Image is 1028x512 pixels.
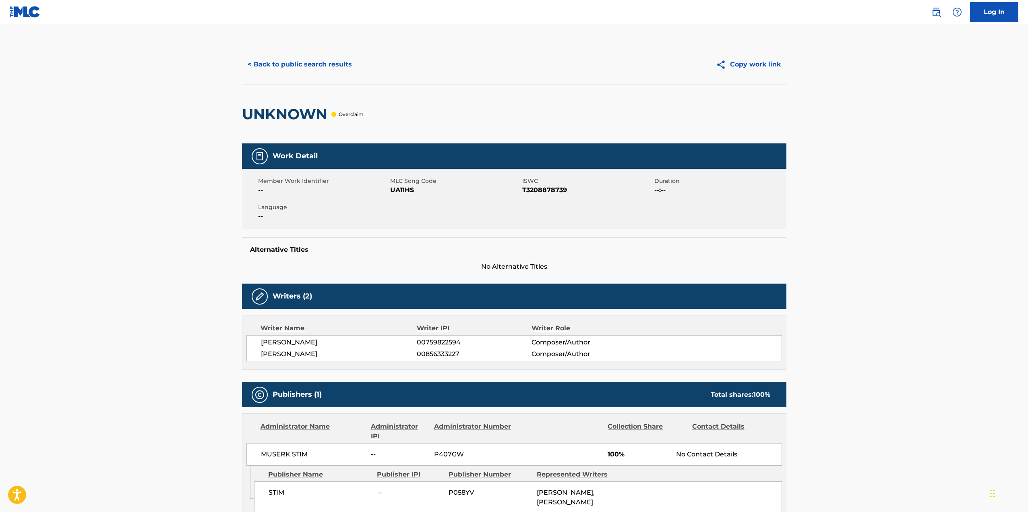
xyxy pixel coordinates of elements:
span: -- [371,450,428,459]
span: P058YV [449,488,531,497]
span: 100 % [753,391,770,398]
span: [PERSON_NAME] [261,349,417,359]
button: < Back to public search results [242,54,358,75]
div: Collection Share [608,422,686,441]
div: Publisher Name [268,470,371,479]
h5: Publishers (1) [273,390,322,399]
img: Publishers [255,390,265,400]
span: T3208878739 [522,185,652,195]
div: Total shares: [711,390,770,400]
span: 00759822594 [417,338,531,347]
div: Writer Role [532,323,636,333]
span: 100% [608,450,670,459]
div: Administrator IPI [371,422,428,441]
span: --:-- [654,185,784,195]
h5: Writers (2) [273,292,312,301]
img: Writers [255,292,265,301]
span: Composer/Author [532,338,636,347]
div: Drag [990,481,995,506]
div: Writer IPI [417,323,532,333]
p: Overclaim [339,111,364,118]
span: [PERSON_NAME] [261,338,417,347]
span: Duration [654,177,784,185]
span: UA11HS [390,185,520,195]
a: Log In [970,2,1018,22]
h5: Work Detail [273,151,318,161]
div: Administrator Number [434,422,512,441]
span: -- [258,185,388,195]
span: ISWC [522,177,652,185]
div: Writer Name [261,323,417,333]
span: P407GW [434,450,512,459]
button: Copy work link [710,54,786,75]
img: Copy work link [716,60,730,70]
span: MLC Song Code [390,177,520,185]
span: -- [377,488,443,497]
span: Composer/Author [532,349,636,359]
span: MUSERK STIM [261,450,365,459]
h2: UNKNOWN [242,105,331,123]
div: Publisher Number [449,470,531,479]
span: [PERSON_NAME], [PERSON_NAME] [537,489,595,506]
img: search [931,7,941,17]
iframe: Chat Widget [988,473,1028,512]
h5: Alternative Titles [250,246,778,254]
div: Contact Details [692,422,770,441]
img: Work Detail [255,151,265,161]
div: No Contact Details [676,450,781,459]
span: No Alternative Titles [242,262,786,272]
a: Public Search [928,4,944,20]
img: help [952,7,962,17]
span: Language [258,203,388,211]
span: -- [258,211,388,221]
div: Represented Writers [537,470,619,479]
div: Publisher IPI [377,470,443,479]
span: 00856333227 [417,349,531,359]
span: STIM [269,488,371,497]
span: Member Work Identifier [258,177,388,185]
div: Help [949,4,965,20]
div: Administrator Name [261,422,365,441]
img: MLC Logo [10,6,41,18]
